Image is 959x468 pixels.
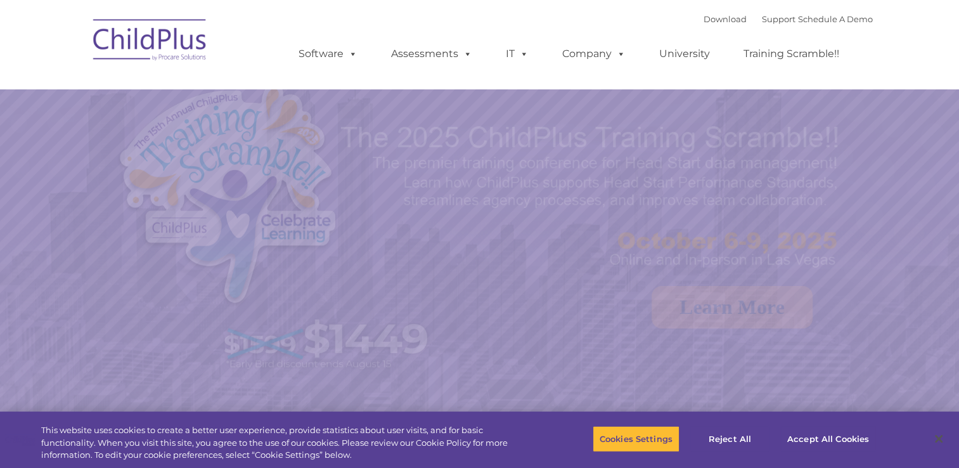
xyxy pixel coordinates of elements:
img: ChildPlus by Procare Solutions [87,10,214,74]
a: Learn More [652,286,813,328]
button: Close [925,425,953,453]
a: Support [762,14,795,24]
a: Company [550,41,638,67]
a: Download [704,14,747,24]
button: Reject All [690,426,769,452]
a: Training Scramble!! [731,41,852,67]
button: Cookies Settings [593,426,679,452]
a: IT [493,41,541,67]
div: This website uses cookies to create a better user experience, provide statistics about user visit... [41,424,527,462]
a: Schedule A Demo [798,14,873,24]
a: Assessments [378,41,485,67]
a: University [647,41,723,67]
a: Software [286,41,370,67]
font: | [704,14,873,24]
button: Accept All Cookies [780,426,876,452]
